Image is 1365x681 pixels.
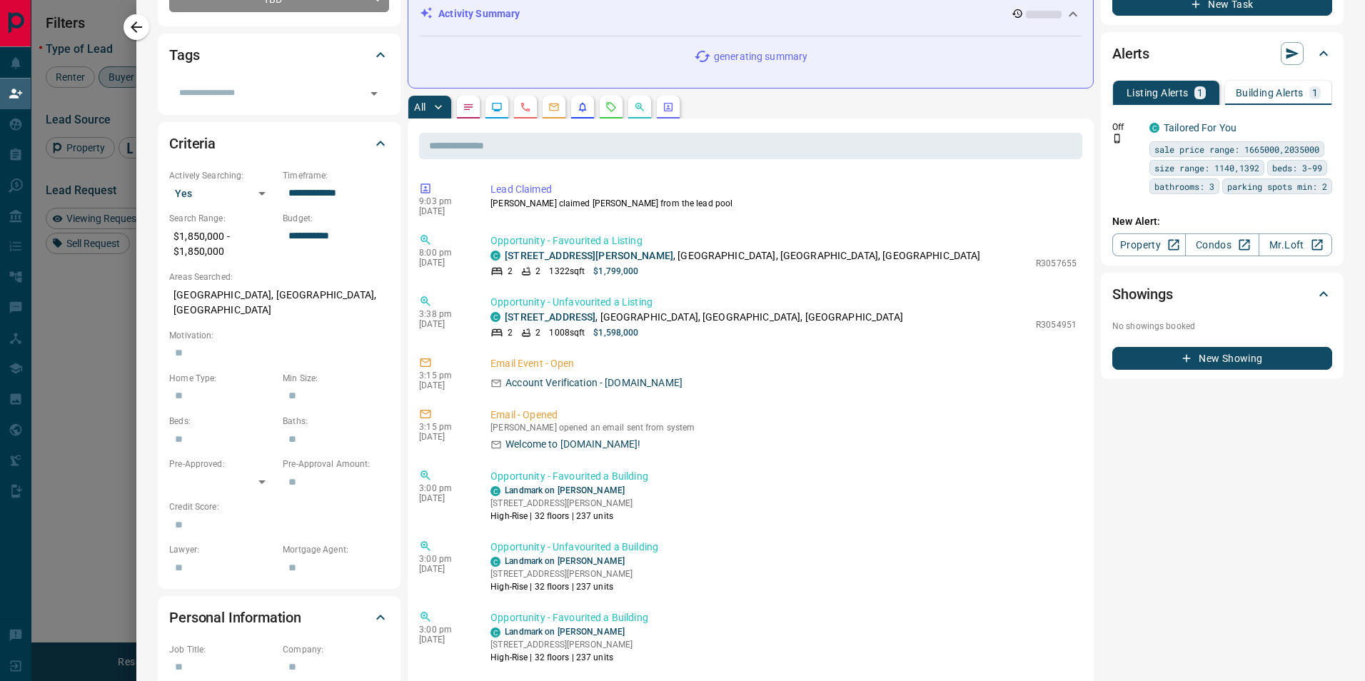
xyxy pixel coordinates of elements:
p: Search Range: [169,212,276,225]
p: Company: [283,643,389,656]
a: [STREET_ADDRESS] [505,311,595,323]
p: Credit Score: [169,500,389,513]
a: Condos [1185,233,1259,256]
p: High-Rise | 32 floors | 237 units [490,510,633,523]
div: Personal Information [169,600,389,635]
p: Opportunity - Unfavourited a Listing [490,295,1077,310]
p: 3:38 pm [419,309,469,319]
p: [DATE] [419,206,469,216]
p: 2 [535,326,540,339]
a: Tailored For You [1164,122,1236,133]
p: [STREET_ADDRESS][PERSON_NAME] [490,567,633,580]
p: [DATE] [419,564,469,574]
p: R3057655 [1036,257,1077,270]
p: [DATE] [419,432,469,442]
p: [PERSON_NAME] claimed [PERSON_NAME] from the lead pool [490,197,1077,210]
p: 3:00 pm [419,483,469,493]
p: Motivation: [169,329,389,342]
p: 3:00 pm [419,554,469,564]
span: parking spots min: 2 [1227,179,1327,193]
p: 3:15 pm [419,370,469,380]
span: sale price range: 1665000,2035000 [1154,142,1319,156]
p: Timeframe: [283,169,389,182]
div: condos.ca [1149,123,1159,133]
p: Lead Claimed [490,182,1077,197]
p: , [GEOGRAPHIC_DATA], [GEOGRAPHIC_DATA], [GEOGRAPHIC_DATA] [505,310,903,325]
p: Pre-Approval Amount: [283,458,389,470]
p: Email Event - Open [490,356,1077,371]
div: Showings [1112,277,1332,311]
p: [DATE] [419,635,469,645]
a: Landmark on [PERSON_NAME] [505,627,625,637]
p: [DATE] [419,319,469,329]
p: High-Rise | 32 floors | 237 units [490,651,633,664]
p: No showings booked [1112,320,1332,333]
a: Mr.Loft [1259,233,1332,256]
div: condos.ca [490,312,500,322]
h2: Tags [169,44,199,66]
p: Email - Opened [490,408,1077,423]
p: Opportunity - Unfavourited a Building [490,540,1077,555]
p: [STREET_ADDRESS][PERSON_NAME] [490,497,633,510]
p: [PERSON_NAME] opened an email sent from system [490,423,1077,433]
h2: Alerts [1112,42,1149,65]
p: Off [1112,121,1141,133]
p: Building Alerts [1236,88,1304,98]
button: New Showing [1112,347,1332,370]
p: Job Title: [169,643,276,656]
p: 3:00 pm [419,625,469,635]
p: Opportunity - Favourited a Listing [490,233,1077,248]
p: 1008 sqft [549,326,585,339]
p: $1,598,000 [593,326,638,339]
p: 1322 sqft [549,265,585,278]
p: Home Type: [169,372,276,385]
h2: Showings [1112,283,1173,306]
div: Yes [169,182,276,205]
p: , [GEOGRAPHIC_DATA], [GEOGRAPHIC_DATA], [GEOGRAPHIC_DATA] [505,248,980,263]
p: Baths: [283,415,389,428]
h2: Criteria [169,132,216,155]
p: [STREET_ADDRESS][PERSON_NAME] [490,638,633,651]
svg: Push Notification Only [1112,133,1122,143]
a: [STREET_ADDRESS][PERSON_NAME] [505,250,673,261]
p: Pre-Approved: [169,458,276,470]
p: 2 [508,326,513,339]
svg: Calls [520,101,531,113]
span: bathrooms: 3 [1154,179,1214,193]
p: 1 [1312,88,1318,98]
svg: Listing Alerts [577,101,588,113]
p: [DATE] [419,258,469,268]
p: Lawyer: [169,543,276,556]
p: Areas Searched: [169,271,389,283]
div: condos.ca [490,486,500,496]
p: 2 [508,265,513,278]
p: Activity Summary [438,6,520,21]
div: condos.ca [490,557,500,567]
p: Min Size: [283,372,389,385]
p: Listing Alerts [1127,88,1189,98]
p: [GEOGRAPHIC_DATA], [GEOGRAPHIC_DATA], [GEOGRAPHIC_DATA] [169,283,389,322]
svg: Notes [463,101,474,113]
p: All [414,102,425,112]
p: generating summary [714,49,807,64]
div: condos.ca [490,251,500,261]
svg: Requests [605,101,617,113]
div: Activity Summary [420,1,1082,27]
span: size range: 1140,1392 [1154,161,1259,175]
p: Opportunity - Favourited a Building [490,610,1077,625]
span: beds: 3-99 [1272,161,1322,175]
p: R3054951 [1036,318,1077,331]
p: Budget: [283,212,389,225]
div: Criteria [169,126,389,161]
p: 3:15 pm [419,422,469,432]
svg: Lead Browsing Activity [491,101,503,113]
p: [DATE] [419,493,469,503]
div: condos.ca [490,627,500,637]
svg: Opportunities [634,101,645,113]
p: $1,850,000 - $1,850,000 [169,225,276,263]
p: Welcome to [DOMAIN_NAME]! [505,437,640,452]
p: Actively Searching: [169,169,276,182]
p: New Alert: [1112,214,1332,229]
div: Tags [169,38,389,72]
p: Mortgage Agent: [283,543,389,556]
